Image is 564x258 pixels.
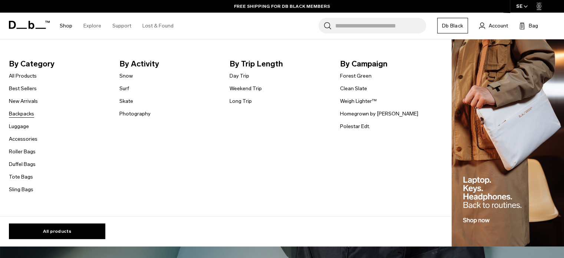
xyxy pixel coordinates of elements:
button: Bag [519,21,538,30]
a: Tote Bags [9,173,33,181]
a: Sling Bags [9,186,33,193]
span: Account [489,22,508,30]
a: Explore [83,13,101,39]
a: Account [479,21,508,30]
a: Luggage [9,123,29,130]
a: Weekend Trip [230,85,262,92]
a: Roller Bags [9,148,36,156]
a: Snow [119,72,133,80]
a: Shop [60,13,72,39]
a: Weigh Lighter™ [340,97,377,105]
a: All Products [9,72,37,80]
a: FREE SHIPPING FOR DB BLACK MEMBERS [234,3,330,10]
nav: Main Navigation [54,13,179,39]
a: Db Black [437,18,468,33]
a: Accessories [9,135,37,143]
a: Lost & Found [142,13,174,39]
span: By Activity [119,58,218,70]
a: Clean Slate [340,85,367,92]
span: Bag [529,22,538,30]
a: Backpacks [9,110,34,118]
img: Db [452,39,564,247]
span: By Trip Length [230,58,328,70]
a: Long Trip [230,97,252,105]
a: Photography [119,110,151,118]
a: Best Sellers [9,85,37,92]
a: New Arrivals [9,97,38,105]
span: By Campaign [340,58,439,70]
a: Surf [119,85,129,92]
a: Support [112,13,131,39]
a: Forest Green [340,72,372,80]
a: Duffel Bags [9,160,36,168]
a: All products [9,223,105,239]
a: Skate [119,97,133,105]
a: Homegrown by [PERSON_NAME] [340,110,418,118]
span: By Category [9,58,108,70]
a: Day Trip [230,72,249,80]
a: Polestar Edt. [340,123,370,130]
